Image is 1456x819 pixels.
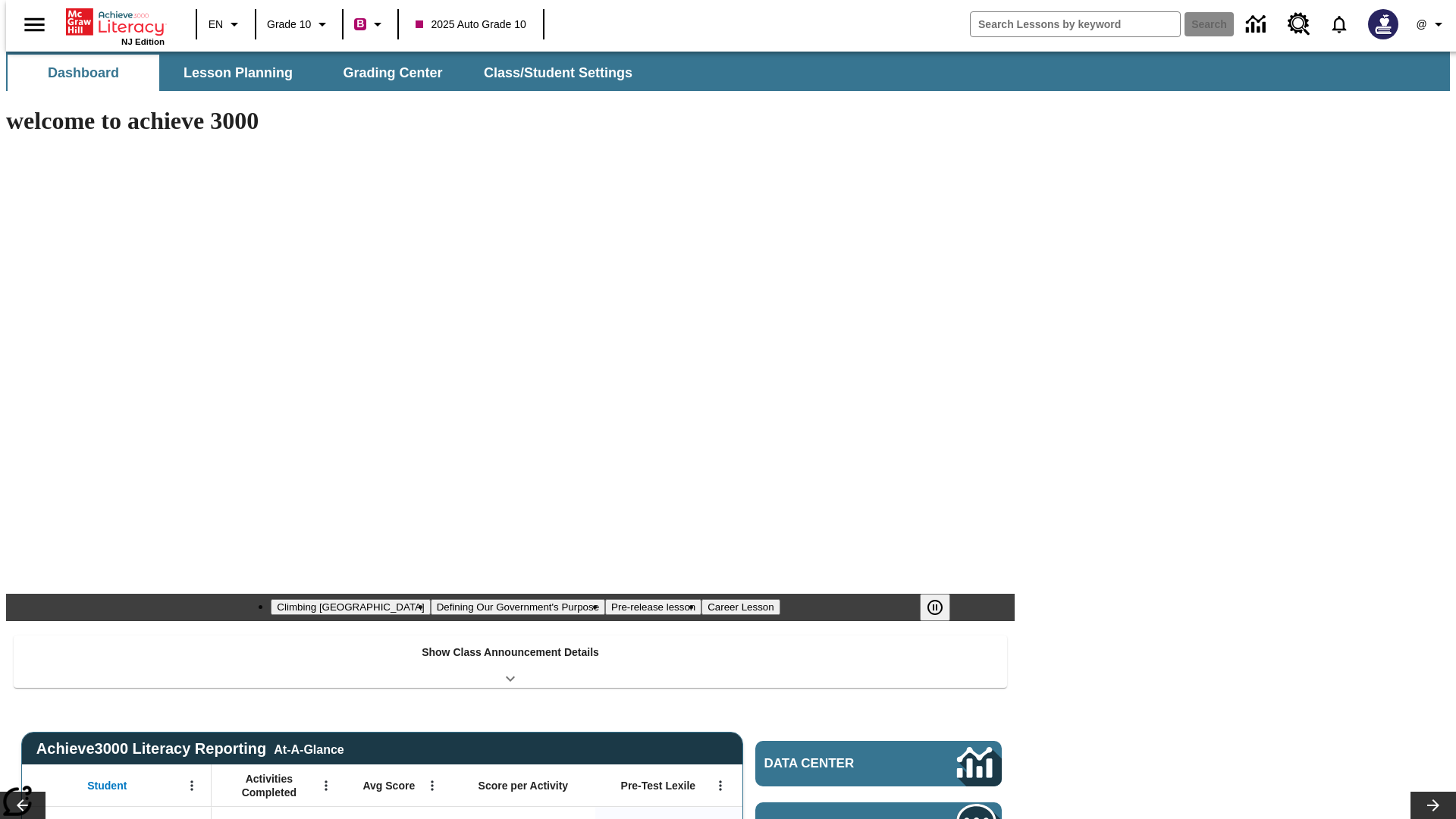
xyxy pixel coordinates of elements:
button: Grading Center [317,55,469,91]
input: search field [971,12,1180,36]
h1: welcome to achieve 3000 [6,107,1015,135]
span: EN [209,17,223,33]
div: Show Class Announcement Details [14,635,1007,688]
button: Open Menu [421,774,444,797]
button: Open Menu [315,774,337,797]
a: Home [66,7,165,37]
a: Data Center [755,741,1002,786]
button: Pause [920,594,950,621]
div: Pause [920,594,965,621]
div: Home [66,5,165,46]
div: At-A-Glance [274,740,344,757]
button: Grade: Grade 10, Select a grade [261,11,337,38]
span: Student [87,779,127,792]
button: Open side menu [12,2,57,47]
span: Score per Activity [479,779,569,792]
span: NJ Edition [121,37,165,46]
button: Slide 4 Career Lesson [701,599,780,615]
button: Language: EN, Select a language [202,11,250,38]
button: Open Menu [709,774,732,797]
span: 2025 Auto Grade 10 [416,17,526,33]
span: Data Center [764,756,906,771]
button: Profile/Settings [1407,11,1456,38]
button: Lesson Planning [162,55,314,91]
button: Lesson carousel, Next [1410,792,1456,819]
span: Achieve3000 Literacy Reporting [36,740,344,758]
p: Show Class Announcement Details [422,645,599,661]
button: Select a new avatar [1359,5,1407,44]
button: Slide 3 Pre-release lesson [605,599,701,615]
a: Resource Center, Will open in new tab [1279,4,1319,45]
button: Open Menu [180,774,203,797]
span: Avg Score [362,779,415,792]
a: Notifications [1319,5,1359,44]
img: Avatar [1368,9,1398,39]
button: Class/Student Settings [472,55,645,91]
button: Slide 1 Climbing Mount Tai [271,599,430,615]
span: Activities Completed [219,772,319,799]
a: Data Center [1237,4,1279,45]
span: Pre-Test Lexile [621,779,696,792]
div: SubNavbar [6,52,1450,91]
button: Dashboard [8,55,159,91]
div: SubNavbar [6,55,646,91]
button: Boost Class color is violet red. Change class color [348,11,393,38]
span: Grade 10 [267,17,311,33]
button: Slide 2 Defining Our Government's Purpose [431,599,605,615]
span: @ [1416,17,1426,33]
span: B [356,14,364,33]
